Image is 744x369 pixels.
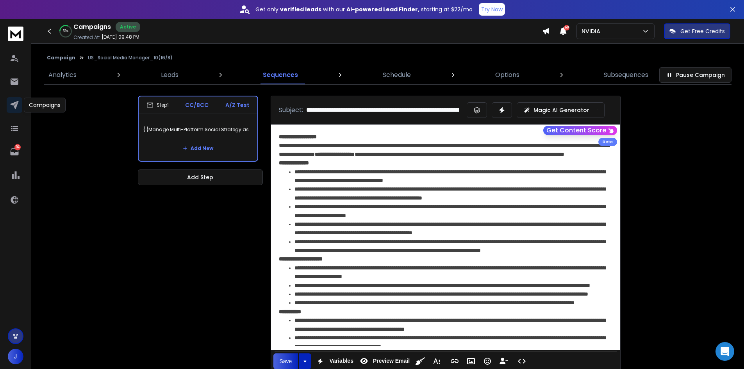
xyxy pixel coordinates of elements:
[514,353,529,369] button: Code View
[48,70,77,80] p: Analytics
[255,5,473,13] p: Get only with our starting at $22/mo
[659,67,732,83] button: Pause Campaign
[177,141,219,156] button: Add New
[138,96,258,162] li: Step1CC/BCCA/Z Test{ {Manage Multi-Platform Social Strategy as Social Media Manager at NVIDIA}| {...
[143,119,253,141] p: { {Manage Multi-Platform Social Strategy as Social Media Manager at NVIDIA}| {Create Engaging Soc...
[8,27,23,41] img: logo
[495,70,519,80] p: Options
[429,353,444,369] button: More Text
[73,34,100,41] p: Created At:
[73,22,111,32] h1: Campaigns
[413,353,428,369] button: Clean HTML
[102,34,139,40] p: [DATE] 09:48 PM
[604,70,648,80] p: Subsequences
[7,144,22,160] a: 94
[447,353,462,369] button: Insert Link (Ctrl+K)
[582,27,603,35] p: NVIDIA
[8,349,23,364] button: J
[543,126,617,135] button: Get Content Score
[24,98,66,112] div: Campaigns
[280,5,321,13] strong: verified leads
[464,353,478,369] button: Insert Image (Ctrl+P)
[357,353,411,369] button: Preview Email
[88,55,173,61] p: US_Social Media Manager_10(16/8)
[346,5,419,13] strong: AI-powered Lead Finder,
[279,105,303,115] p: Subject:
[258,66,303,84] a: Sequences
[479,3,505,16] button: Try Now
[491,66,524,84] a: Options
[481,5,503,13] p: Try Now
[44,66,81,84] a: Analytics
[138,169,263,185] button: Add Step
[383,70,411,80] p: Schedule
[564,25,569,30] span: 50
[715,342,734,361] div: Open Intercom Messenger
[599,66,653,84] a: Subsequences
[14,144,21,150] p: 94
[533,106,589,114] p: Magic AI Generator
[263,70,298,80] p: Sequences
[225,101,250,109] p: A/Z Test
[116,22,140,32] div: Active
[371,358,411,364] span: Preview Email
[161,70,178,80] p: Leads
[378,66,416,84] a: Schedule
[680,27,725,35] p: Get Free Credits
[664,23,730,39] button: Get Free Credits
[328,358,355,364] span: Variables
[273,353,298,369] button: Save
[47,55,75,61] button: Campaign
[146,102,169,109] div: Step 1
[480,353,495,369] button: Emoticons
[598,138,617,146] div: Beta
[156,66,183,84] a: Leads
[63,29,68,34] p: 32 %
[185,101,209,109] p: CC/BCC
[517,102,605,118] button: Magic AI Generator
[313,353,355,369] button: Variables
